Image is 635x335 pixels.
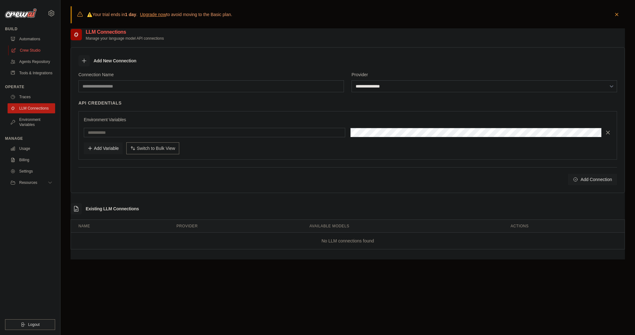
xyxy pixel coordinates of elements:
[8,57,55,67] a: Agents Repository
[8,178,55,188] button: Resources
[8,68,55,78] a: Tools & Integrations
[8,155,55,165] a: Billing
[8,34,55,44] a: Automations
[352,71,617,78] label: Provider
[8,144,55,154] a: Usage
[87,11,232,18] p: Your trial ends in . to avoid moving to the Basic plan.
[86,206,139,212] h3: Existing LLM Connections
[137,145,175,151] span: Switch to Bulk View
[78,100,122,106] h4: API Credentials
[71,220,169,233] th: Name
[5,319,55,330] button: Logout
[169,220,302,233] th: Provider
[568,174,617,185] button: Add Connection
[87,12,92,17] strong: ⚠️
[5,84,55,89] div: Operate
[86,36,164,41] p: Manage your language model API connections
[78,71,344,78] label: Connection Name
[19,180,37,185] span: Resources
[8,45,56,55] a: Crew Studio
[94,58,136,64] h3: Add New Connection
[503,220,625,233] th: Actions
[140,12,166,17] a: Upgrade now
[5,9,37,18] img: Logo
[84,116,612,123] h3: Environment Variables
[8,166,55,176] a: Settings
[28,322,40,327] span: Logout
[5,26,55,31] div: Build
[302,220,503,233] th: Available Models
[8,103,55,113] a: LLM Connections
[8,115,55,130] a: Environment Variables
[126,142,179,154] button: Switch to Bulk View
[8,92,55,102] a: Traces
[84,142,123,154] button: Add Variable
[86,28,164,36] h2: LLM Connections
[125,12,136,17] strong: 1 day
[71,233,625,249] td: No LLM connections found
[5,136,55,141] div: Manage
